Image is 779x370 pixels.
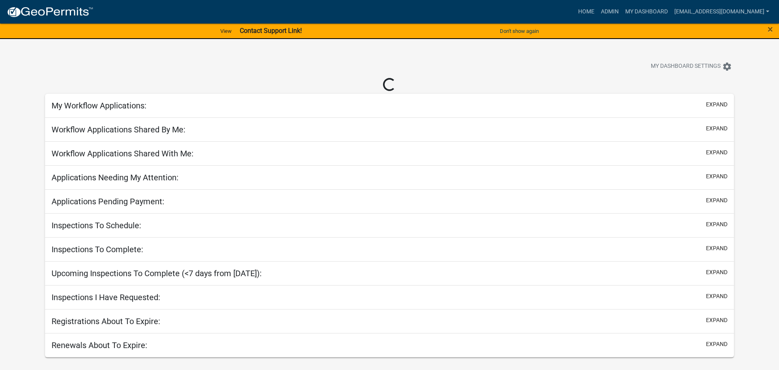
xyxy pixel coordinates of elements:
strong: Contact Support Link! [240,27,302,35]
button: expand [706,148,727,157]
a: Admin [598,4,622,19]
button: expand [706,196,727,205]
a: My Dashboard [622,4,671,19]
i: settings [722,62,732,71]
h5: Registrations About To Expire: [52,316,160,326]
h5: Workflow Applications Shared By Me: [52,125,185,134]
button: expand [706,340,727,348]
button: expand [706,100,727,109]
span: × [768,24,773,35]
button: expand [706,244,727,253]
button: expand [706,220,727,229]
button: expand [706,316,727,325]
h5: Applications Needing My Attention: [52,173,179,182]
h5: Upcoming Inspections To Complete (<7 days from [DATE]): [52,268,262,278]
button: expand [706,172,727,181]
h5: Renewals About To Expire: [52,340,147,350]
button: Close [768,24,773,34]
h5: Inspections I Have Requested: [52,292,160,302]
button: expand [706,292,727,301]
button: Don't show again [497,24,542,38]
h5: Applications Pending Payment: [52,197,164,206]
a: [EMAIL_ADDRESS][DOMAIN_NAME] [671,4,773,19]
a: Home [575,4,598,19]
button: expand [706,124,727,133]
button: expand [706,268,727,277]
button: My Dashboard Settingssettings [644,58,738,74]
h5: Workflow Applications Shared With Me: [52,149,194,158]
h5: Inspections To Complete: [52,245,143,254]
a: View [217,24,235,38]
h5: Inspections To Schedule: [52,221,141,230]
h5: My Workflow Applications: [52,101,146,110]
span: My Dashboard Settings [651,62,721,71]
